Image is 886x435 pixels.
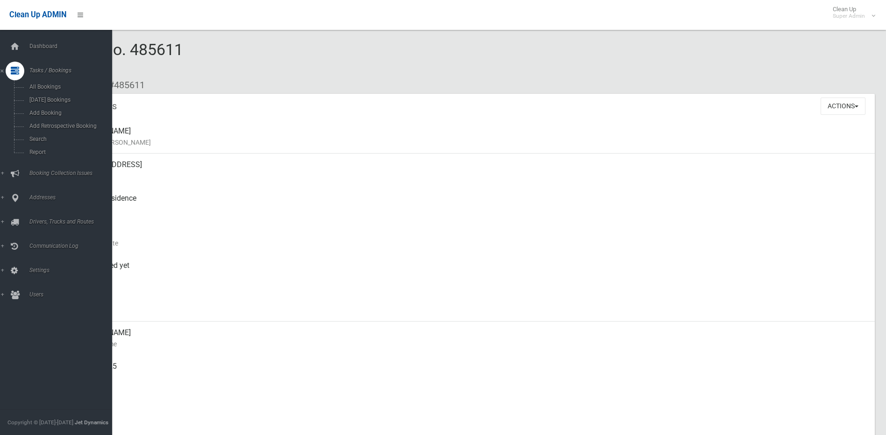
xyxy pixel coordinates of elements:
span: Add Booking [27,110,111,116]
small: Zone [75,305,867,316]
div: Not collected yet [75,254,867,288]
div: [PERSON_NAME] [75,322,867,355]
span: Copyright © [DATE]-[DATE] [7,419,73,426]
div: [DATE] [75,288,867,322]
small: Collection Date [75,238,867,249]
span: Report [27,149,111,155]
div: 0401786025 [75,355,867,389]
small: Mobile [75,372,867,383]
span: Add Retrospective Booking [27,123,111,129]
span: Communication Log [27,243,119,249]
span: [DATE] Bookings [27,97,111,103]
span: Clean Up ADMIN [9,10,66,19]
small: Address [75,170,867,182]
strong: Jet Dynamics [75,419,108,426]
span: Drivers, Trucks and Routes [27,218,119,225]
div: [STREET_ADDRESS] [75,154,867,187]
span: All Bookings [27,84,111,90]
span: Addresses [27,194,119,201]
span: Clean Up [828,6,874,20]
div: [PERSON_NAME] [75,120,867,154]
span: Settings [27,267,119,274]
span: Booking Collection Issues [27,170,119,176]
small: Collected At [75,271,867,282]
span: Users [27,291,119,298]
button: Actions [821,98,865,115]
span: Booking No. 485611 [41,40,183,77]
span: Dashboard [27,43,119,49]
small: Super Admin [833,13,865,20]
div: [DATE] [75,221,867,254]
small: Contact Name [75,338,867,350]
span: Search [27,136,111,142]
div: Front of Residence [75,187,867,221]
span: Tasks / Bookings [27,67,119,74]
small: Landline [75,406,867,417]
div: None given [75,389,867,422]
small: Pickup Point [75,204,867,215]
li: #485611 [102,77,145,94]
small: Name of [PERSON_NAME] [75,137,867,148]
